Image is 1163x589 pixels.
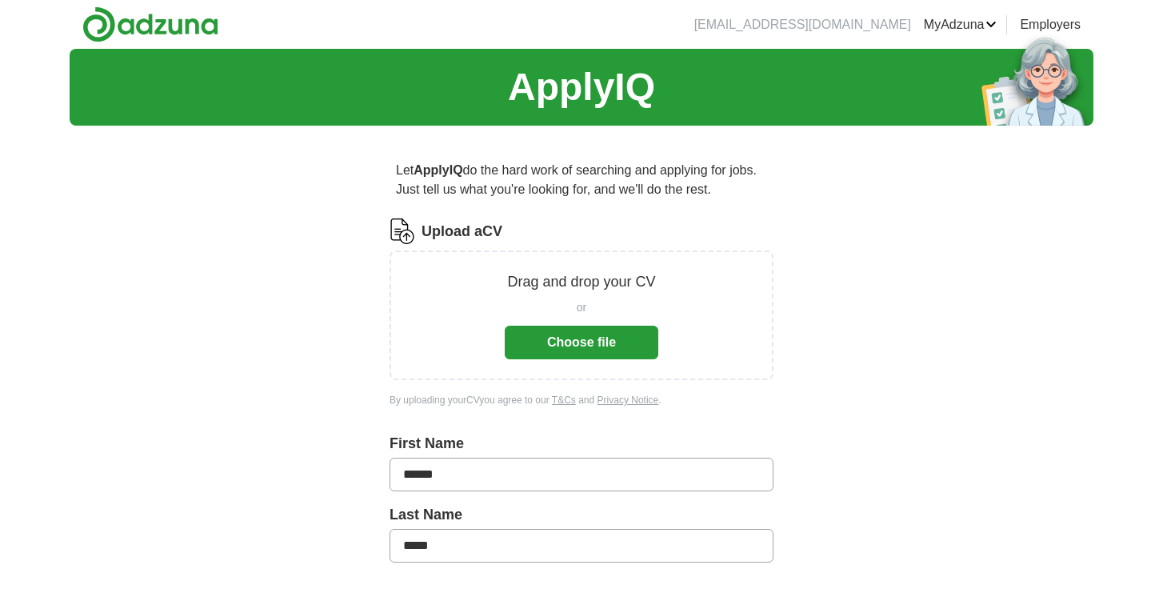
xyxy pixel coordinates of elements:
label: First Name [390,433,773,455]
div: By uploading your CV you agree to our and . [390,393,773,407]
a: Privacy Notice [597,395,659,406]
label: Last Name [390,504,773,526]
p: Drag and drop your CV [507,271,655,293]
img: CV Icon [390,218,415,244]
li: [EMAIL_ADDRESS][DOMAIN_NAME] [694,15,911,34]
a: MyAdzuna [924,15,997,34]
span: or [577,299,586,316]
a: Employers [1020,15,1081,34]
a: T&Cs [552,395,576,406]
p: Let do the hard work of searching and applying for jobs. Just tell us what you're looking for, an... [390,154,773,206]
button: Choose file [505,326,658,359]
strong: ApplyIQ [414,163,462,177]
img: Adzuna logo [82,6,218,42]
h1: ApplyIQ [508,58,655,116]
label: Upload a CV [422,221,502,242]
